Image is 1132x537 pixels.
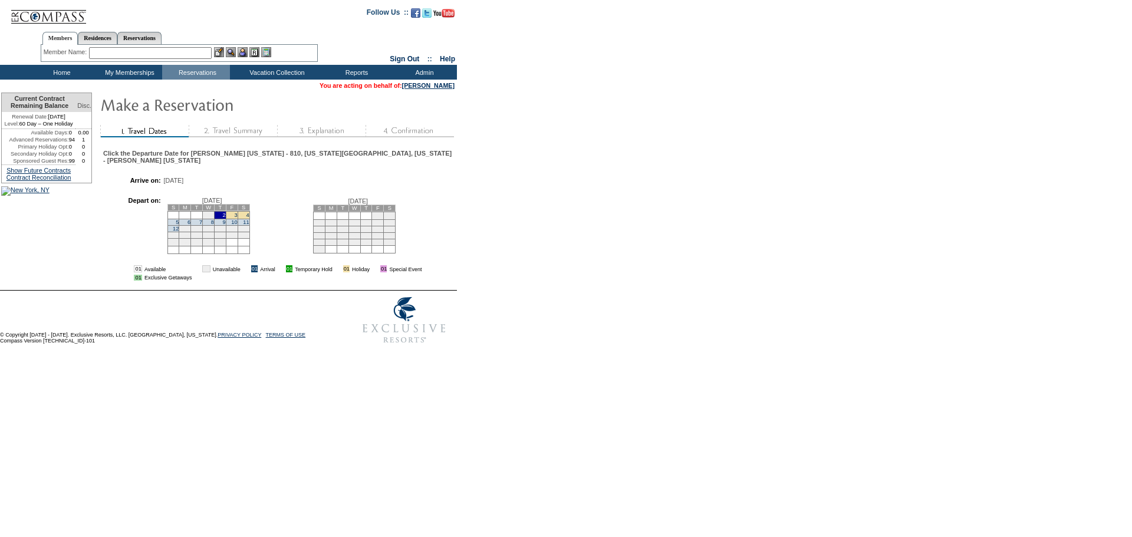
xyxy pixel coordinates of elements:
[411,8,420,18] img: Become our fan on Facebook
[372,239,384,245] td: 29
[173,226,179,232] a: 12
[411,12,420,19] a: Become our fan on Facebook
[167,204,179,210] td: S
[360,232,372,239] td: 21
[348,197,368,205] span: [DATE]
[335,266,341,272] img: i.gif
[384,226,396,232] td: 16
[384,219,396,226] td: 9
[203,238,215,246] td: 29
[189,125,277,137] img: step2_state1.gif
[2,143,69,150] td: Primary Holiday Opt:
[325,226,337,232] td: 11
[2,129,69,136] td: Available Days:
[261,47,271,57] img: b_calculator.gif
[231,219,237,225] a: 10
[75,129,91,136] td: 0.00
[348,219,360,226] td: 6
[325,205,337,211] td: M
[203,211,215,219] td: 1
[278,266,284,272] img: i.gif
[314,219,325,226] td: 3
[226,47,236,57] img: View
[384,205,396,211] td: S
[202,197,222,204] span: [DATE]
[144,265,192,272] td: Available
[194,266,200,272] img: i.gif
[360,239,372,245] td: 28
[348,226,360,232] td: 13
[337,239,348,245] td: 26
[246,212,249,218] a: 4
[337,219,348,226] td: 5
[100,125,189,137] img: step1_state2.gif
[351,291,457,350] img: Exclusive Resorts
[372,212,384,219] td: 1
[337,232,348,239] td: 19
[164,177,184,184] span: [DATE]
[372,226,384,232] td: 15
[314,232,325,239] td: 17
[372,266,378,272] img: i.gif
[422,8,432,18] img: Follow us on Twitter
[179,225,191,232] td: 13
[2,93,75,112] td: Current Contract Remaining Balance
[238,204,249,210] td: S
[203,232,215,238] td: 22
[321,65,389,80] td: Reports
[69,129,76,136] td: 0
[384,232,396,239] td: 23
[314,205,325,211] td: S
[402,82,455,89] a: [PERSON_NAME]
[277,125,366,137] img: step3_state1.gif
[384,212,396,219] td: 2
[77,102,91,109] span: Disc.
[433,9,455,18] img: Subscribe to our YouTube Channel
[314,239,325,245] td: 24
[372,219,384,226] td: 8
[314,226,325,232] td: 10
[167,232,179,238] td: 19
[2,136,69,143] td: Advanced Reservations:
[226,225,238,232] td: 17
[234,212,237,218] a: 3
[179,204,191,210] td: M
[191,232,203,238] td: 21
[238,225,249,232] td: 18
[226,204,238,210] td: F
[211,219,214,225] a: 8
[218,332,261,338] a: PRIVACY POLICY
[202,265,210,272] td: 01
[75,150,91,157] td: 0
[187,219,190,225] a: 6
[27,65,94,80] td: Home
[223,219,226,225] a: 9
[251,265,258,272] td: 01
[384,239,396,245] td: 30
[134,275,141,281] td: 01
[203,204,215,210] td: W
[366,125,454,137] img: step4_state1.gif
[325,239,337,245] td: 25
[214,225,226,232] td: 16
[214,204,226,210] td: T
[5,120,19,127] span: Level:
[325,219,337,226] td: 4
[343,265,350,272] td: 01
[367,7,409,21] td: Follow Us ::
[226,232,238,238] td: 24
[2,112,75,120] td: [DATE]
[214,238,226,246] td: 30
[109,197,160,257] td: Depart on:
[117,32,162,44] a: Reservations
[109,177,160,184] td: Arrive on:
[260,265,275,272] td: Arrival
[75,157,91,164] td: 0
[380,265,387,272] td: 01
[134,265,141,272] td: 01
[100,93,336,116] img: Make Reservation
[42,32,78,45] a: Members
[360,205,372,211] td: T
[243,266,249,272] img: i.gif
[230,65,321,80] td: Vacation Collection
